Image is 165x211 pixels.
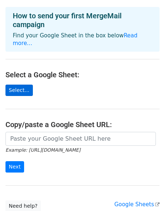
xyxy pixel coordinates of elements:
[128,176,165,211] iframe: Chat Widget
[5,70,160,79] h4: Select a Google Sheet:
[13,11,152,29] h4: How to send your first MergeMail campaign
[13,32,152,47] p: Find your Google Sheet in the box below
[5,120,160,129] h4: Copy/paste a Google Sheet URL:
[114,201,160,208] a: Google Sheets
[5,161,24,173] input: Next
[5,147,80,153] small: Example: [URL][DOMAIN_NAME]
[13,32,138,47] a: Read more...
[5,132,156,146] input: Paste your Google Sheet URL here
[5,85,33,96] a: Select...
